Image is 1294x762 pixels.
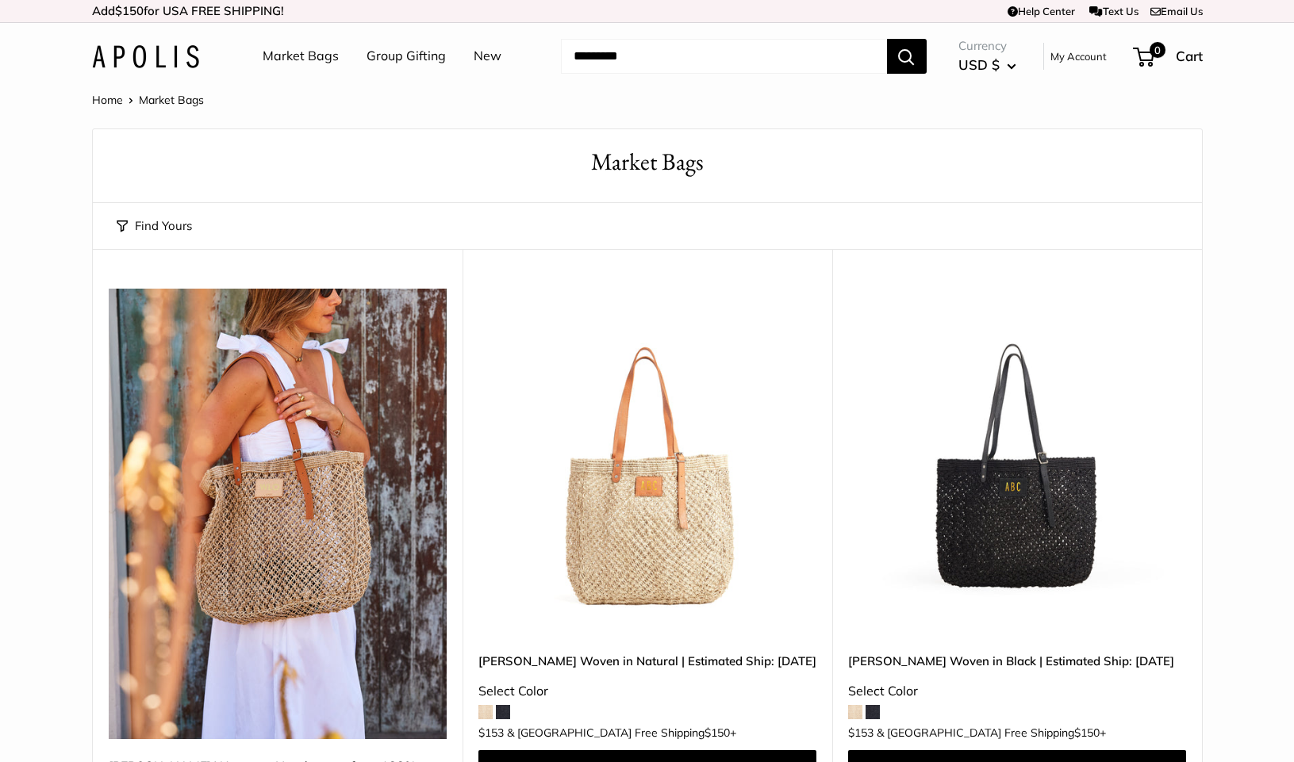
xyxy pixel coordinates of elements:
img: Mercado Woven — Handwoven from 100% golden jute by artisan women taking over 20 hours to craft. [109,289,447,739]
img: Mercado Woven in Black | Estimated Ship: Oct. 19th [848,289,1186,626]
div: Select Color [478,680,816,703]
span: & [GEOGRAPHIC_DATA] Free Shipping + [507,727,736,738]
span: $153 [478,726,504,740]
a: Text Us [1089,5,1138,17]
a: Email Us [1150,5,1203,17]
img: Apolis [92,45,199,68]
a: [PERSON_NAME] Woven in Black | Estimated Ship: [DATE] [848,652,1186,670]
a: My Account [1050,47,1107,66]
a: [PERSON_NAME] Woven in Natural | Estimated Ship: [DATE] [478,652,816,670]
span: Cart [1176,48,1203,64]
a: Market Bags [263,44,339,68]
button: Search [887,39,927,74]
input: Search... [561,39,887,74]
h1: Market Bags [117,145,1178,179]
button: USD $ [958,52,1016,78]
span: $150 [115,3,144,18]
a: Mercado Woven in Black | Estimated Ship: Oct. 19thMercado Woven in Black | Estimated Ship: Oct. 19th [848,289,1186,626]
a: Home [92,93,123,107]
a: New [474,44,501,68]
span: $153 [848,726,874,740]
span: $150 [1074,726,1100,740]
div: Select Color [848,680,1186,703]
a: 0 Cart [1135,44,1203,69]
span: Currency [958,35,1016,57]
button: Find Yours [117,215,192,237]
span: $150 [705,726,730,740]
span: & [GEOGRAPHIC_DATA] Free Shipping + [877,727,1106,738]
a: Group Gifting [367,44,446,68]
nav: Breadcrumb [92,90,204,110]
a: Mercado Woven in Natural | Estimated Ship: Oct. 12thMercado Woven in Natural | Estimated Ship: Oc... [478,289,816,626]
span: Market Bags [139,93,204,107]
span: USD $ [958,56,1000,73]
a: Help Center [1008,5,1075,17]
span: 0 [1149,42,1165,58]
img: Mercado Woven in Natural | Estimated Ship: Oct. 12th [478,289,816,626]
